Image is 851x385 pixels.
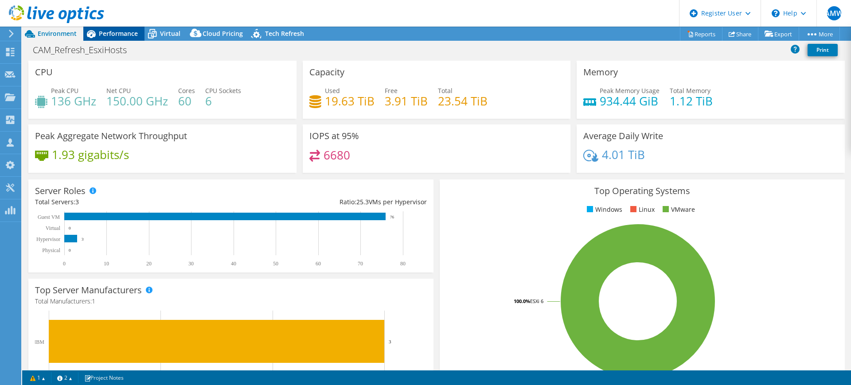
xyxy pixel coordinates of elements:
[400,261,406,267] text: 80
[358,261,363,267] text: 70
[92,297,95,305] span: 1
[203,29,243,38] span: Cloud Pricing
[600,86,660,95] span: Peak Memory Usage
[514,298,530,304] tspan: 100.0%
[309,131,359,141] h3: IOPS at 95%
[24,372,51,383] a: 1
[178,96,195,106] h4: 60
[69,226,71,230] text: 0
[583,131,663,141] h3: Average Daily Write
[316,261,321,267] text: 60
[35,285,142,295] h3: Top Server Manufacturers
[205,96,241,106] h4: 6
[99,29,138,38] span: Performance
[178,86,195,95] span: Cores
[160,29,180,38] span: Virtual
[231,197,427,207] div: Ratio: VMs per Hypervisor
[602,150,645,159] h4: 4.01 TiB
[827,6,841,20] span: AMW
[438,86,453,95] span: Total
[38,214,60,220] text: Guest VM
[69,248,71,253] text: 0
[325,86,340,95] span: Used
[82,237,84,241] text: 3
[78,372,130,383] a: Project Notes
[670,96,713,106] h4: 1.12 TiB
[808,44,838,56] a: Print
[51,372,78,383] a: 2
[205,86,241,95] span: CPU Sockets
[438,96,488,106] h4: 23.54 TiB
[530,298,543,304] tspan: ESXi 6
[772,9,780,17] svg: \n
[63,261,66,267] text: 0
[799,27,840,41] a: More
[324,150,350,160] h4: 6680
[265,29,304,38] span: Tech Refresh
[106,86,131,95] span: Net CPU
[680,27,722,41] a: Reports
[309,67,344,77] h3: Capacity
[51,96,96,106] h4: 136 GHz
[600,96,660,106] h4: 934.44 GiB
[34,339,44,345] text: IBM
[51,86,78,95] span: Peak CPU
[106,96,168,106] h4: 150.00 GHz
[35,67,53,77] h3: CPU
[583,67,618,77] h3: Memory
[35,186,86,196] h3: Server Roles
[46,225,61,231] text: Virtual
[38,29,77,38] span: Environment
[35,131,187,141] h3: Peak Aggregate Network Throughput
[446,186,838,196] h3: Top Operating Systems
[758,27,799,41] a: Export
[660,205,695,214] li: VMware
[188,261,194,267] text: 30
[390,215,394,219] text: 76
[75,198,79,206] span: 3
[42,247,60,253] text: Physical
[29,45,141,55] h1: CAM_Refresh_EsxiHosts
[104,261,109,267] text: 10
[385,96,428,106] h4: 3.91 TiB
[670,86,710,95] span: Total Memory
[628,205,655,214] li: Linux
[356,198,369,206] span: 25.3
[385,86,398,95] span: Free
[35,296,427,306] h4: Total Manufacturers:
[36,236,60,242] text: Hypervisor
[52,150,129,159] h4: 1.93 gigabits/s
[146,261,152,267] text: 20
[389,339,391,344] text: 3
[35,197,231,207] div: Total Servers:
[231,261,236,267] text: 40
[722,27,758,41] a: Share
[273,261,278,267] text: 50
[585,205,622,214] li: Windows
[325,96,375,106] h4: 19.63 TiB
